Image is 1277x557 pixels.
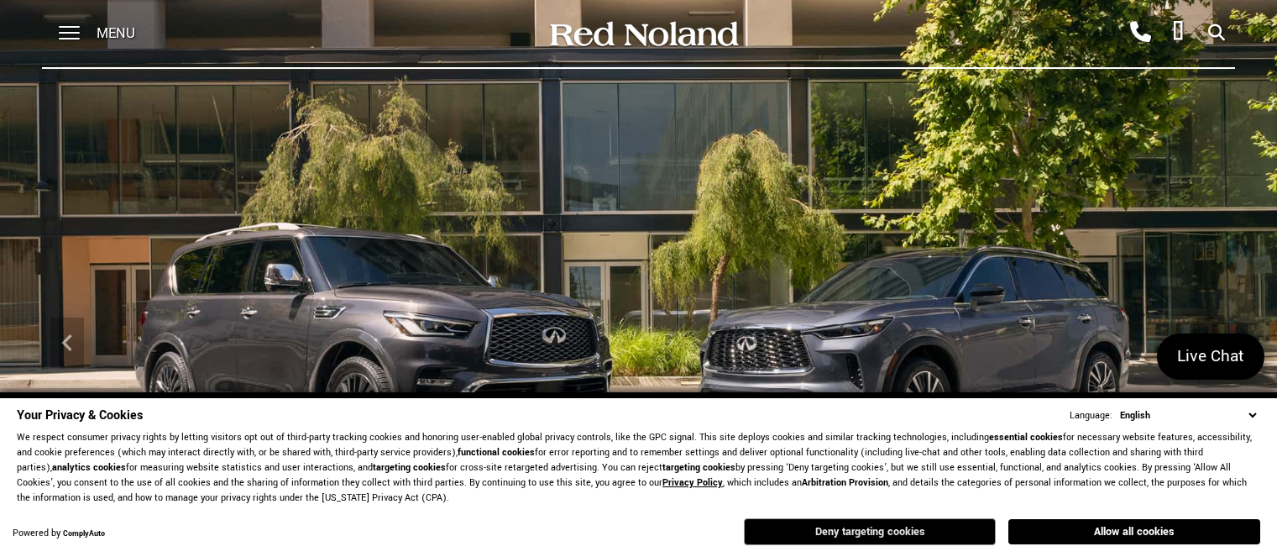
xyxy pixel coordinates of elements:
[1008,519,1260,544] button: Allow all cookies
[662,476,723,489] a: Privacy Policy
[17,407,143,424] span: Your Privacy & Cookies
[744,518,996,545] button: Deny targeting cookies
[458,446,535,459] strong: functional cookies
[63,528,105,539] a: ComplyAuto
[17,430,1260,506] p: We respect consumer privacy rights by letting visitors opt out of third-party tracking cookies an...
[989,431,1063,444] strong: essential cookies
[547,19,740,49] img: Red Noland Auto Group
[1116,407,1260,423] select: Language Select
[662,461,735,474] strong: targeting cookies
[1157,334,1264,380] a: Live Chat
[13,528,105,539] div: Powered by
[1070,411,1112,421] div: Language:
[373,461,446,474] strong: targeting cookies
[52,461,126,474] strong: analytics cookies
[1169,345,1253,368] span: Live Chat
[50,318,84,368] div: Previous
[802,476,888,489] strong: Arbitration Provision
[1193,318,1227,368] div: Next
